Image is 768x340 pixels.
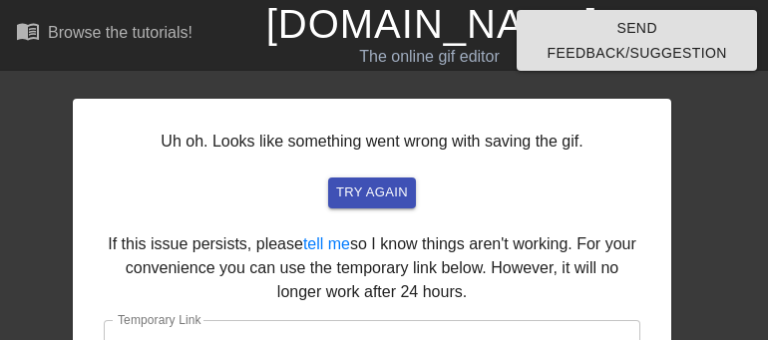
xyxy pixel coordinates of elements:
[517,10,757,71] button: Send Feedback/Suggestion
[303,235,350,252] a: tell me
[328,177,416,208] button: try again
[16,19,40,43] span: menu_book
[336,181,408,204] span: try again
[266,2,598,46] a: [DOMAIN_NAME]
[48,24,192,41] div: Browse the tutorials!
[266,45,593,69] div: The online gif editor
[533,16,741,65] span: Send Feedback/Suggestion
[16,19,192,50] a: Browse the tutorials!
